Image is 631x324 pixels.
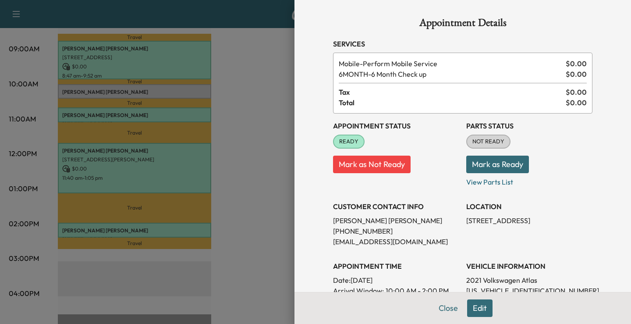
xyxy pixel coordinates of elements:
[467,137,510,146] span: NOT READY
[339,69,562,79] span: 6 Month Check up
[466,201,592,212] h3: LOCATION
[339,97,566,108] span: Total
[339,58,562,69] span: Perform Mobile Service
[433,299,464,317] button: Close
[466,173,592,187] p: View Parts List
[333,236,459,247] p: [EMAIL_ADDRESS][DOMAIN_NAME]
[333,261,459,271] h3: APPOINTMENT TIME
[333,201,459,212] h3: CUSTOMER CONTACT INFO
[333,215,459,226] p: [PERSON_NAME] [PERSON_NAME]
[466,156,529,173] button: Mark as Ready
[466,261,592,271] h3: VEHICLE INFORMATION
[467,299,493,317] button: Edit
[333,226,459,236] p: [PHONE_NUMBER]
[466,121,592,131] h3: Parts Status
[333,121,459,131] h3: Appointment Status
[386,285,449,296] span: 10:00 AM - 2:00 PM
[339,87,566,97] span: Tax
[333,156,411,173] button: Mark as Not Ready
[566,58,587,69] span: $ 0.00
[466,285,592,296] p: [US_VEHICLE_IDENTIFICATION_NUMBER]
[566,69,587,79] span: $ 0.00
[333,275,459,285] p: Date: [DATE]
[334,137,364,146] span: READY
[333,39,592,49] h3: Services
[566,87,587,97] span: $ 0.00
[466,275,592,285] p: 2021 Volkswagen Atlas
[466,215,592,226] p: [STREET_ADDRESS]
[566,97,587,108] span: $ 0.00
[333,285,459,296] p: Arrival Window:
[333,18,592,32] h1: Appointment Details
